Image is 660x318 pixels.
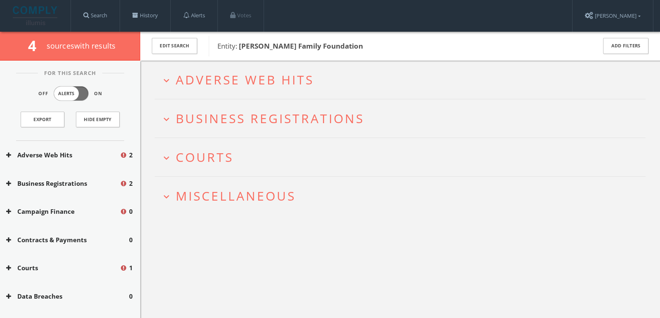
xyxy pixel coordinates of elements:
[161,114,172,125] i: expand_more
[6,292,129,301] button: Data Breaches
[161,112,646,125] button: expand_moreBusiness Registrations
[76,112,120,127] button: Hide Empty
[161,152,172,164] i: expand_more
[129,263,133,273] span: 1
[21,112,64,127] a: Export
[6,235,129,245] button: Contracts & Payments
[6,150,120,160] button: Adverse Web Hits
[28,36,43,55] span: 4
[161,150,646,164] button: expand_moreCourts
[161,73,646,87] button: expand_moreAdverse Web Hits
[239,41,363,51] b: [PERSON_NAME] Family Foundation
[129,179,133,188] span: 2
[94,90,102,97] span: On
[6,263,120,273] button: Courts
[176,71,314,88] span: Adverse Web Hits
[38,90,48,97] span: Off
[161,189,646,203] button: expand_moreMiscellaneous
[603,38,648,54] button: Add Filters
[129,292,133,301] span: 0
[152,38,197,54] button: Edit Search
[217,41,363,51] span: Entity:
[47,41,116,51] span: source s with results
[13,6,59,25] img: illumis
[161,191,172,202] i: expand_more
[6,179,120,188] button: Business Registrations
[176,149,233,166] span: Courts
[129,150,133,160] span: 2
[38,69,102,77] span: For This Search
[176,110,364,127] span: Business Registrations
[161,75,172,86] i: expand_more
[6,207,120,216] button: Campaign Finance
[176,187,296,204] span: Miscellaneous
[129,207,133,216] span: 0
[129,235,133,245] span: 0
